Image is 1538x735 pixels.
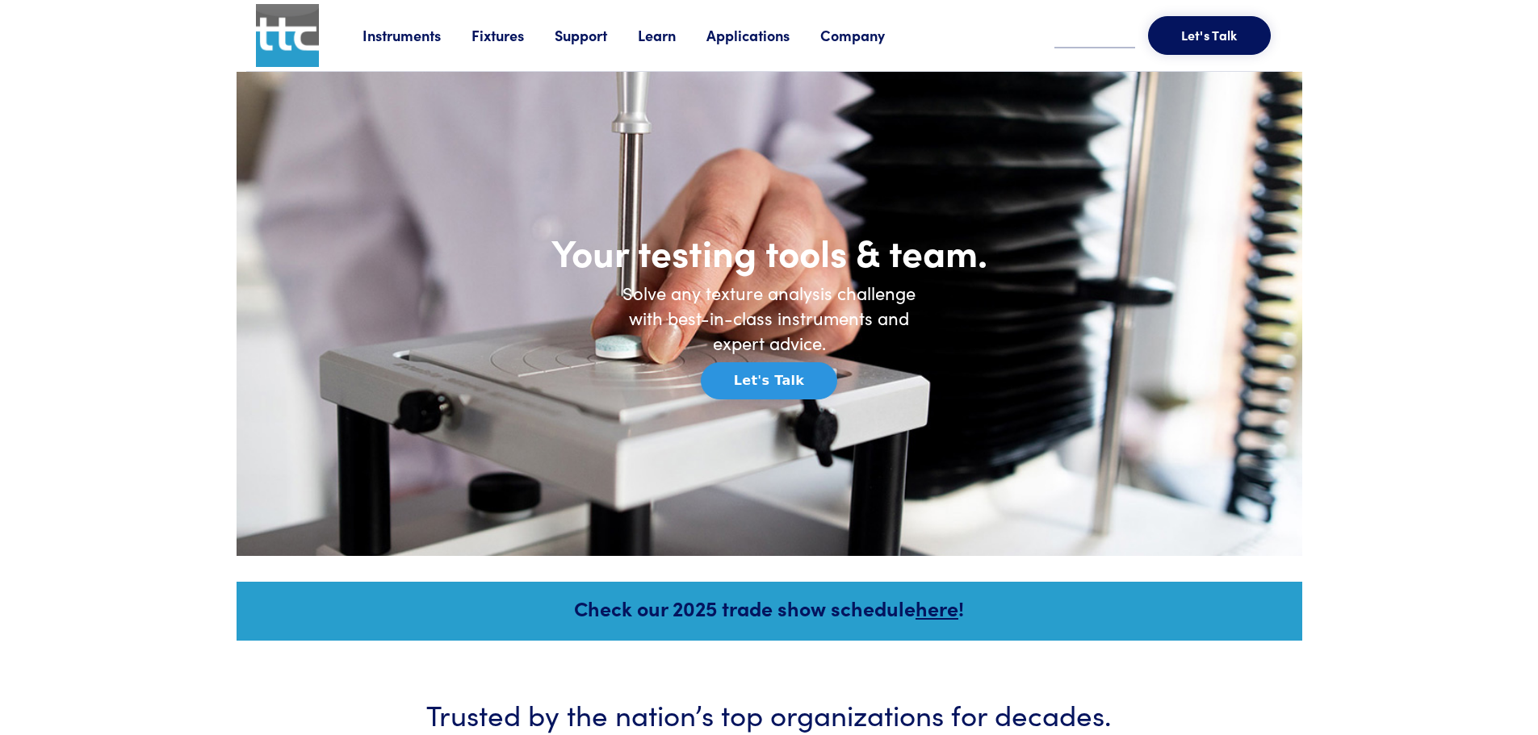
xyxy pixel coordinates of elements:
[916,594,958,622] a: here
[362,25,471,45] a: Instruments
[471,25,555,45] a: Fixtures
[638,25,706,45] a: Learn
[446,228,1092,275] h1: Your testing tools & team.
[706,25,820,45] a: Applications
[1148,16,1271,55] button: Let's Talk
[608,281,931,355] h6: Solve any texture analysis challenge with best-in-class instruments and expert advice.
[285,694,1254,733] h3: Trusted by the nation’s top organizations for decades.
[256,4,319,67] img: ttc_logo_1x1_v1.0.png
[258,594,1280,622] h5: Check our 2025 trade show schedule !
[555,25,638,45] a: Support
[701,362,837,399] button: Let's Talk
[820,25,916,45] a: Company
